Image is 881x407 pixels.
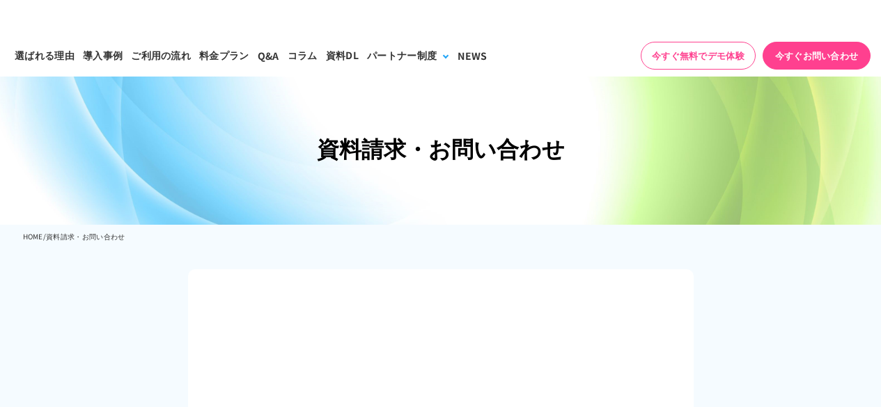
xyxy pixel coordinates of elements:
[195,34,254,77] a: 料金プラン
[43,228,46,245] li: /
[10,34,79,77] a: 選ばれる理由
[23,231,43,241] a: HOME
[763,42,871,70] a: 今すぐお問い合わせ
[283,34,322,77] a: コラム
[453,34,491,77] a: NEWS
[23,131,859,166] h1: 資料請求・お問い合わせ
[127,34,195,77] a: ご利用の流れ
[322,34,363,77] a: 資料DL
[367,48,437,63] div: パートナー制度
[641,42,756,70] a: 今すぐ無料でデモ体験
[46,228,125,245] li: 資料請求・お問い合わせ
[79,34,127,77] a: 導入事例
[254,34,283,77] a: Q&A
